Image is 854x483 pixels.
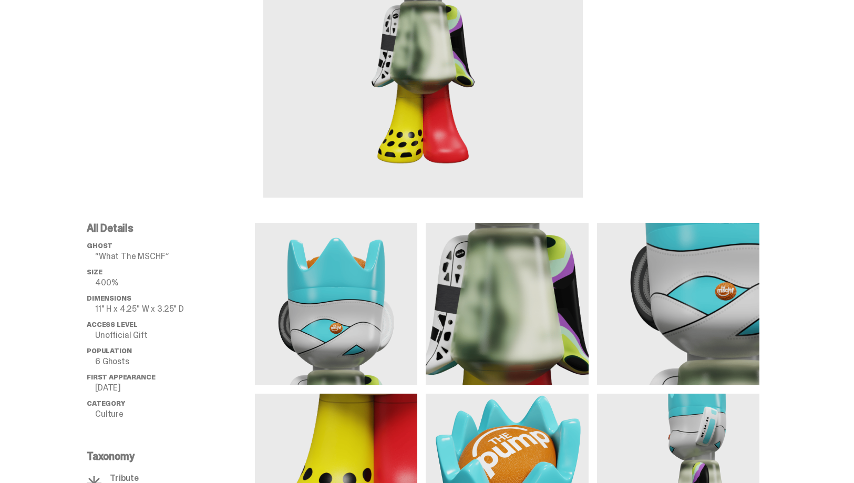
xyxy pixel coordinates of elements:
[110,474,241,482] p: Tribute
[95,384,255,392] p: [DATE]
[95,331,255,340] p: Unofficial Gift
[87,451,249,461] p: Taxonomy
[95,252,255,261] p: “What The MSCHF”
[95,410,255,418] p: Culture
[255,223,417,385] img: media gallery image
[87,223,255,233] p: All Details
[95,305,255,313] p: 11" H x 4.25" W x 3.25" D
[87,268,102,276] span: Size
[597,223,759,385] img: media gallery image
[87,294,131,303] span: Dimensions
[95,279,255,287] p: 400%
[87,399,125,408] span: Category
[87,241,112,250] span: ghost
[87,373,155,382] span: First Appearance
[87,346,131,355] span: Population
[426,223,588,385] img: media gallery image
[87,320,138,329] span: Access Level
[95,357,255,366] p: 6 Ghosts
